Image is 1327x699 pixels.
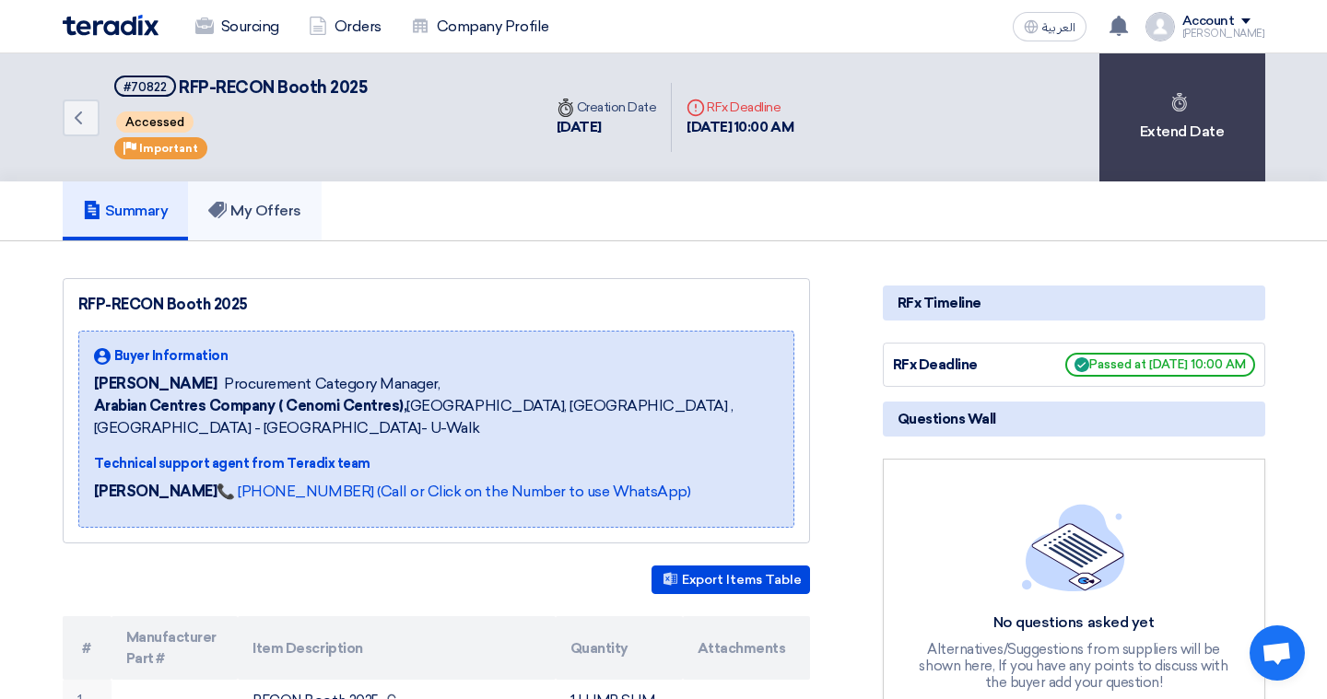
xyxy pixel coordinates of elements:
div: [PERSON_NAME] [1182,29,1265,39]
th: Quantity [556,616,683,680]
img: profile_test.png [1145,12,1175,41]
div: RFx Deadline [893,355,1031,376]
span: Passed at [DATE] 10:00 AM [1065,353,1255,377]
img: empty_state_list.svg [1022,504,1125,590]
span: العربية [1042,21,1075,34]
a: Company Profile [396,6,564,47]
span: Questions Wall [898,409,996,429]
strong: [PERSON_NAME] [94,483,217,500]
a: Open chat [1250,625,1305,681]
div: RFP-RECON Booth 2025 [78,294,794,316]
div: Technical support agent from Teradix team [94,454,779,473]
span: Procurement Category Manager, [224,373,440,395]
h5: My Offers [208,202,301,220]
button: العربية [1013,12,1086,41]
b: Arabian Centres Company ( Cenomi Centres), [94,397,407,414]
span: Accessed [116,111,194,133]
a: Sourcing [181,6,294,47]
button: Export Items Table [652,565,810,594]
div: [DATE] 10:00 AM [687,117,793,138]
a: 📞 [PHONE_NUMBER] (Call or Click on the Number to use WhatsApp) [217,483,690,500]
img: Teradix logo [63,15,159,36]
div: RFx Timeline [883,285,1265,320]
a: Orders [294,6,396,47]
h5: Summary [83,202,169,220]
th: Item Description [238,616,556,680]
div: Account [1182,14,1235,29]
div: RFx Deadline [687,98,793,117]
th: Attachments [683,616,810,680]
span: [PERSON_NAME] [94,373,217,395]
div: [DATE] [557,117,657,138]
div: No questions asked yet [917,613,1230,633]
h5: RFP-RECON Booth 2025 [114,76,368,99]
span: Buyer Information [114,346,229,366]
span: RFP-RECON Booth 2025 [179,77,367,98]
div: #70822 [123,81,167,93]
div: Extend Date [1099,53,1265,181]
th: # [63,616,112,680]
th: Manufacturer Part # [112,616,239,680]
span: [GEOGRAPHIC_DATA], [GEOGRAPHIC_DATA] ,[GEOGRAPHIC_DATA] - [GEOGRAPHIC_DATA]- U-Walk [94,395,779,439]
div: Alternatives/Suggestions from suppliers will be shown here, If you have any points to discuss wit... [917,641,1230,691]
div: Creation Date [557,98,657,117]
span: Important [139,142,198,155]
a: My Offers [188,181,322,240]
a: Summary [63,181,189,240]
